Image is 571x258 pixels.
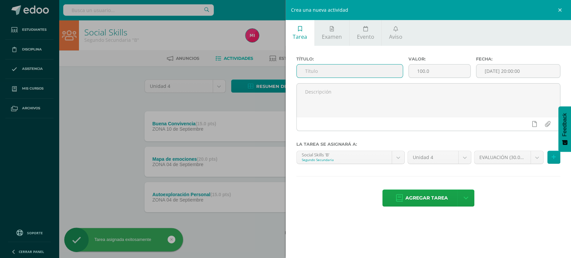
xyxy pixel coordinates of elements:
[558,106,571,152] button: Feedback - Mostrar encuesta
[413,151,453,164] span: Unidad 4
[302,151,387,157] div: Social Skills 'B'
[297,64,403,78] input: Título
[408,56,470,61] label: Valor:
[389,33,402,40] span: Aviso
[322,33,342,40] span: Examen
[474,151,543,164] a: EVALUACIÓN (30.0pts)
[315,20,349,46] a: Examen
[297,151,404,164] a: Social Skills 'B'Segundo Secundaria
[296,56,403,61] label: Título:
[476,56,560,61] label: Fecha:
[357,33,374,40] span: Evento
[286,20,314,46] a: Tarea
[296,142,561,147] label: La tarea se asignará a:
[382,20,409,46] a: Aviso
[302,157,387,162] div: Segundo Secundaria
[293,33,307,40] span: Tarea
[476,64,560,78] input: Fecha de entrega
[479,151,526,164] span: EVALUACIÓN (30.0pts)
[405,190,448,206] span: Agregar tarea
[409,64,470,78] input: Puntos máximos
[350,20,381,46] a: Evento
[562,113,568,136] span: Feedback
[408,151,471,164] a: Unidad 4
